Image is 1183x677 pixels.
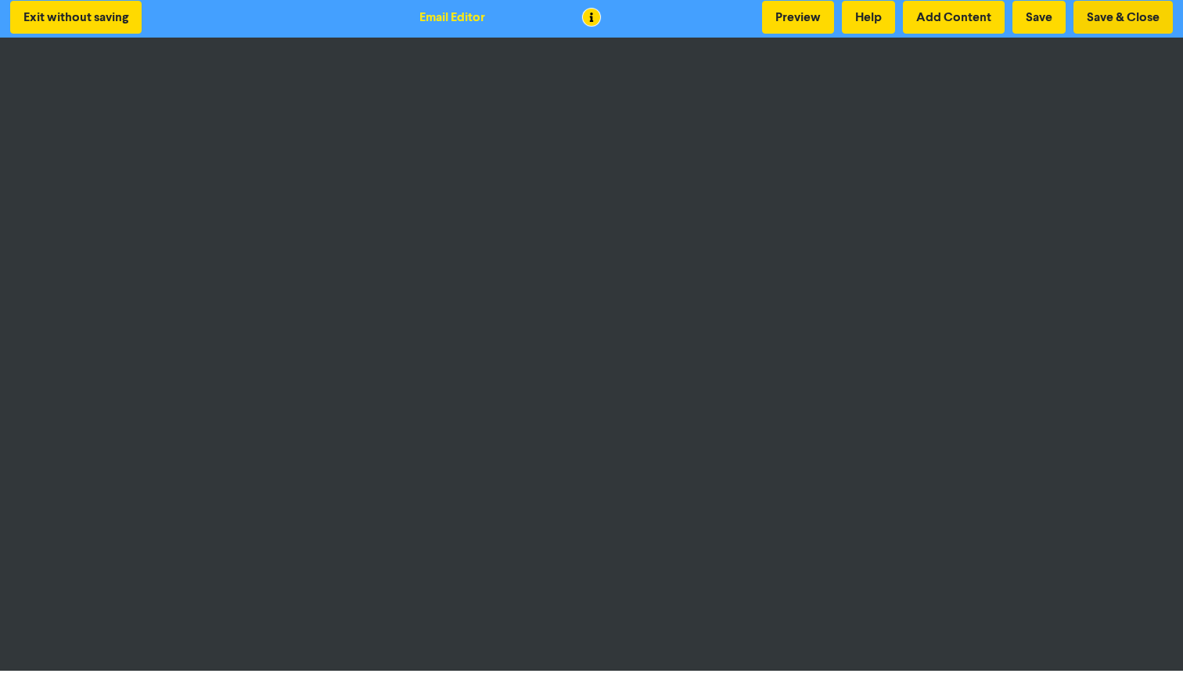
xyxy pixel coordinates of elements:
button: Save [1012,1,1066,34]
button: Help [842,1,895,34]
button: Add Content [903,1,1005,34]
button: Exit without saving [10,1,142,34]
button: Preview [762,1,834,34]
div: Email Editor [419,8,485,27]
button: Save & Close [1073,1,1173,34]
